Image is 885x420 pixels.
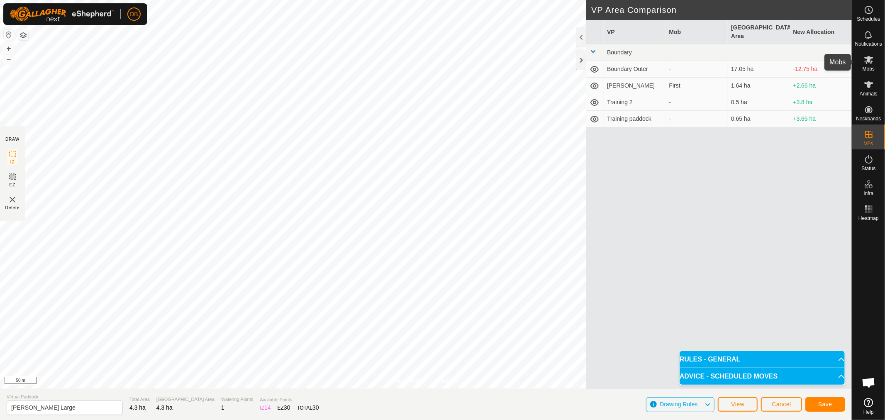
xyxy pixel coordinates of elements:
[604,78,666,94] td: [PERSON_NAME]
[18,30,28,40] button: Map Layers
[129,404,146,411] span: 4.3 ha
[856,370,881,395] div: Open chat
[863,191,873,196] span: Infra
[858,216,879,221] span: Heatmap
[10,159,15,165] span: IZ
[790,78,852,94] td: +2.66 ha
[284,404,290,411] span: 30
[156,404,173,411] span: 4.3 ha
[591,5,852,15] h2: VP Area Comparison
[260,403,271,412] div: IZ
[434,378,458,385] a: Contact Us
[604,61,666,78] td: Boundary Outer
[790,20,852,44] th: New Allocation
[669,81,724,90] div: First
[761,397,802,412] button: Cancel
[312,404,319,411] span: 30
[10,7,114,22] img: Gallagher Logo
[680,368,845,385] p-accordion-header: ADVICE - SCHEDULED MOVES
[861,166,875,171] span: Status
[669,98,724,107] div: -
[728,111,790,127] td: 0.65 ha
[129,396,150,403] span: Total Area
[856,116,881,121] span: Neckbands
[728,94,790,111] td: 0.5 ha
[728,78,790,94] td: 1.64 ha
[4,54,14,64] button: –
[790,61,852,78] td: -12.75 ha
[680,351,845,368] p-accordion-header: RULES - GENERAL
[5,205,20,211] span: Delete
[221,396,253,403] span: Watering Points
[604,94,666,111] td: Training 2
[669,65,724,73] div: -
[728,20,790,44] th: [GEOGRAPHIC_DATA] Area
[5,136,20,142] div: DRAW
[728,61,790,78] td: 17.05 ha
[680,373,778,380] span: ADVICE - SCHEDULED MOVES
[156,396,215,403] span: [GEOGRAPHIC_DATA] Area
[790,111,852,127] td: +3.65 ha
[7,195,17,205] img: VP
[863,410,874,415] span: Help
[604,20,666,44] th: VP
[772,401,791,408] span: Cancel
[660,401,697,408] span: Drawing Rules
[297,403,319,412] div: TOTAL
[278,403,290,412] div: EZ
[4,44,14,54] button: +
[7,393,123,400] span: Virtual Paddock
[130,10,138,19] span: DB
[10,182,16,188] span: EZ
[260,396,319,403] span: Available Points
[790,94,852,111] td: +3.8 ha
[818,401,832,408] span: Save
[863,66,875,71] span: Mobs
[4,30,14,40] button: Reset Map
[604,111,666,127] td: Training paddock
[718,397,758,412] button: View
[669,115,724,123] div: -
[857,17,880,22] span: Schedules
[264,404,271,411] span: 14
[731,401,744,408] span: View
[864,141,873,146] span: VPs
[393,378,424,385] a: Privacy Policy
[666,20,728,44] th: Mob
[805,397,845,412] button: Save
[607,49,632,56] span: Boundary
[680,356,741,363] span: RULES - GENERAL
[855,42,882,46] span: Notifications
[221,404,224,411] span: 1
[860,91,878,96] span: Animals
[852,395,885,418] a: Help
